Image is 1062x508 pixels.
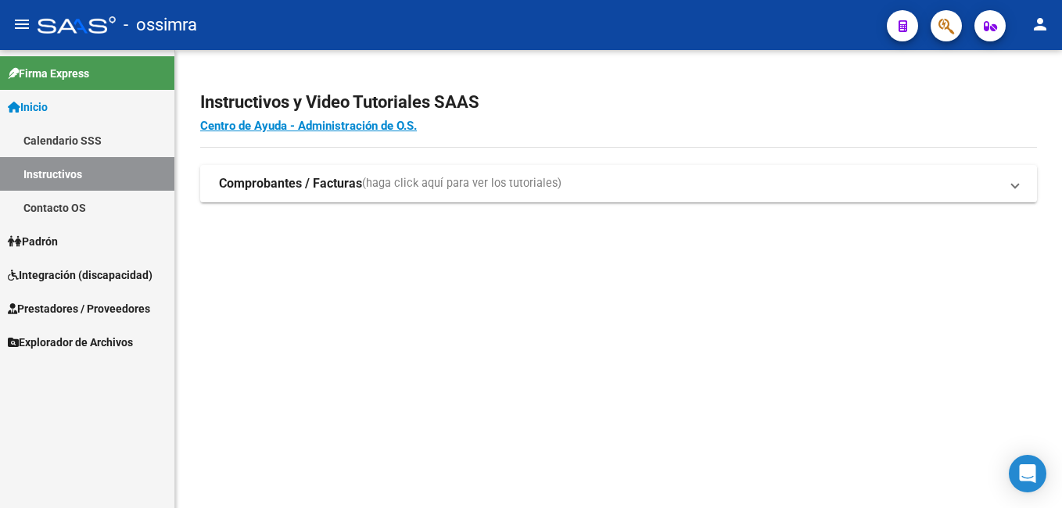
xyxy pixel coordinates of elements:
span: Firma Express [8,65,89,82]
span: Integración (discapacidad) [8,267,152,284]
mat-icon: menu [13,15,31,34]
span: Prestadores / Proveedores [8,300,150,317]
strong: Comprobantes / Facturas [219,175,362,192]
span: Inicio [8,98,48,116]
span: Padrón [8,233,58,250]
div: Open Intercom Messenger [1009,455,1046,492]
span: (haga click aquí para ver los tutoriales) [362,175,561,192]
h2: Instructivos y Video Tutoriales SAAS [200,88,1037,117]
span: - ossimra [124,8,197,42]
span: Explorador de Archivos [8,334,133,351]
a: Centro de Ayuda - Administración de O.S. [200,119,417,133]
mat-expansion-panel-header: Comprobantes / Facturas(haga click aquí para ver los tutoriales) [200,165,1037,202]
mat-icon: person [1031,15,1049,34]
